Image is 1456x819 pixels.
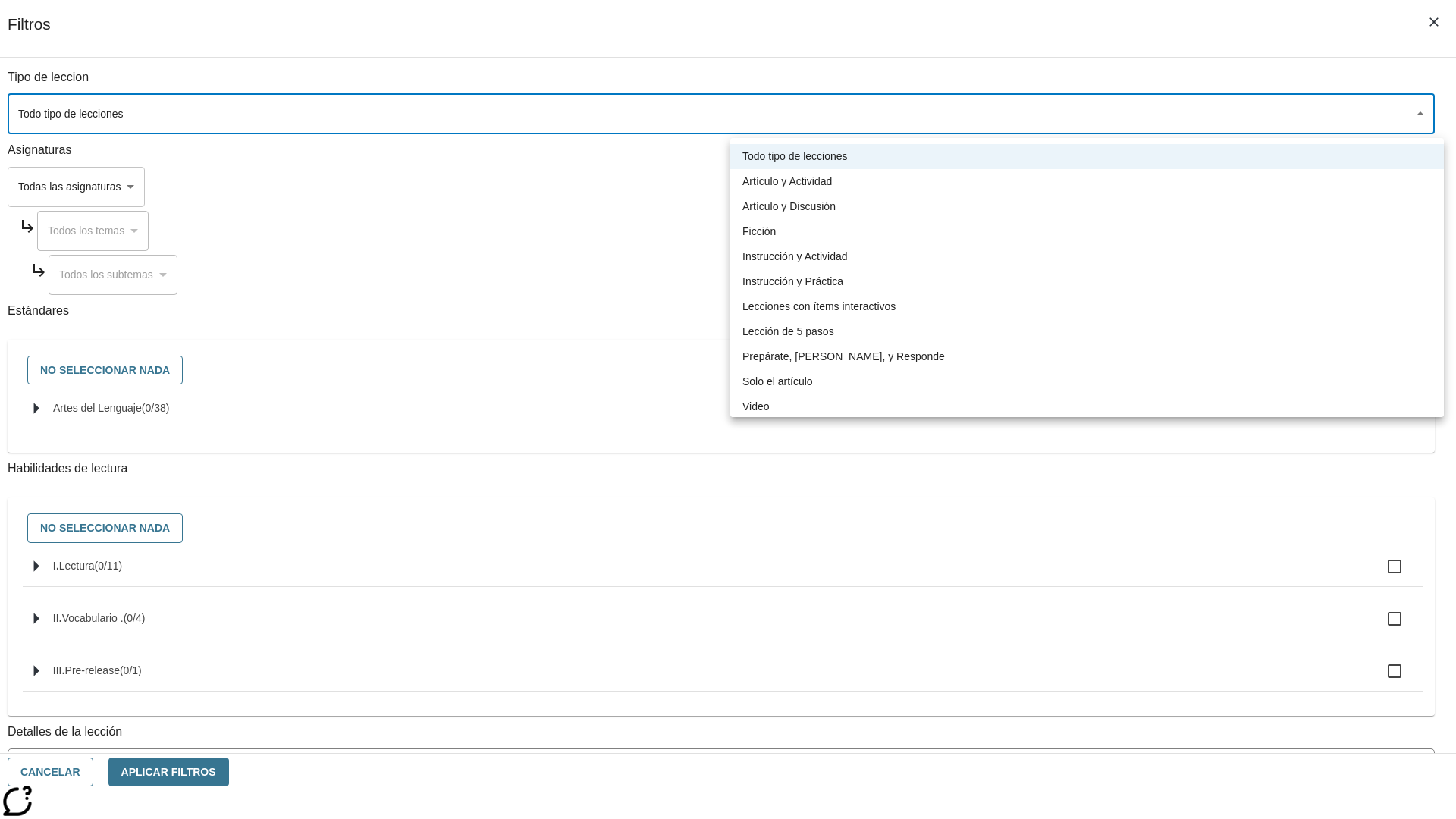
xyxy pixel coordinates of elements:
[730,169,1444,194] li: Artículo y Actividad
[730,344,1444,369] li: Prepárate, [PERSON_NAME], y Responde
[730,138,1444,425] ul: Seleccione un tipo de lección
[730,144,1444,169] li: Todo tipo de lecciones
[730,319,1444,344] li: Lección de 5 pasos
[730,369,1444,394] li: Solo el artículo
[730,269,1444,294] li: Instrucción y Práctica
[730,394,1444,419] li: Video
[730,244,1444,269] li: Instrucción y Actividad
[730,194,1444,219] li: Artículo y Discusión
[730,294,1444,319] li: Lecciones con ítems interactivos
[730,219,1444,244] li: Ficción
